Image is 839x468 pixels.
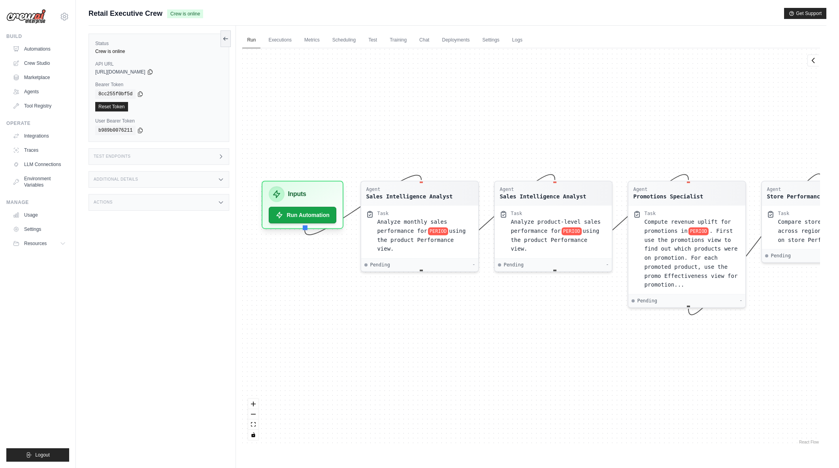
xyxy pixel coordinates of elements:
[507,32,527,49] a: Logs
[9,144,69,157] a: Traces
[784,8,826,19] button: Get Support
[9,172,69,191] a: Environment Variables
[95,48,222,55] div: Crew is online
[511,210,522,217] div: Task
[9,85,69,98] a: Agents
[644,219,731,234] span: Compute revenue uplift for promotions in
[644,228,737,288] span: . First use the promotions view to find out which products were on promotion. For each promoted p...
[9,237,69,250] button: Resources
[364,32,382,49] a: Test
[6,120,69,126] div: Operate
[370,262,390,268] span: Pending
[167,9,203,18] span: Crew is online
[688,227,709,235] span: PERIOD
[9,209,69,221] a: Usage
[377,219,447,234] span: Analyze monthly sales performance for
[366,186,452,192] div: Agent
[9,130,69,142] a: Integrations
[95,89,136,99] code: 8cc255f0bf5d
[94,154,131,159] h3: Test Endpoints
[248,409,258,419] button: zoom out
[688,174,822,315] g: Edge from ce09ccbf07d210a7d13ade1c586616af to 94404077b0ae62a50c699dbc8da8f4b3
[377,228,466,252] span: using the product Performance view.
[248,419,258,430] button: fit view
[305,175,422,235] g: Edge from inputsNode to 9ccd8d55e491b9611dbf3dfa9beb75da
[328,32,360,49] a: Scheduling
[24,240,47,247] span: Resources
[633,192,703,200] div: Promotions Specialist
[269,207,336,223] button: Run Automation
[628,181,746,308] div: AgentPromotions SpecialistTaskCompute revenue uplift for promotions inPERIOD. First use the promo...
[360,181,479,272] div: AgentSales Intelligence AnalystTaskAnalyze monthly sales performance forPERIODusing the product P...
[9,158,69,171] a: LLM Connections
[95,126,136,135] code: b989b0076211
[9,100,69,112] a: Tool Registry
[6,33,69,40] div: Build
[478,32,504,49] a: Settings
[288,189,306,199] h3: Inputs
[366,192,452,200] div: Sales Intelligence Analyst
[94,200,113,205] h3: Actions
[637,298,657,304] span: Pending
[248,399,258,440] div: React Flow controls
[437,32,474,49] a: Deployments
[248,430,258,440] button: toggle interactivity
[511,228,599,252] span: using the product Performance view.
[385,32,411,49] a: Training
[562,227,582,235] span: PERIOD
[377,210,388,217] div: Task
[633,186,703,192] div: Agent
[511,219,601,234] span: Analyze product-level sales performance for
[262,181,343,229] div: InputsRun Automation
[778,210,789,217] div: Task
[421,174,555,269] g: Edge from 9ccd8d55e491b9611dbf3dfa9beb75da to 6f1defe11754d0912fe62a806b86f625
[377,217,473,253] div: Analyze monthly sales performance for {PERIOD} using the product Performance view.
[799,440,819,444] a: React Flow attribution
[35,452,50,458] span: Logout
[771,253,791,259] span: Pending
[242,32,260,49] a: Run
[300,32,324,49] a: Metrics
[95,40,222,47] label: Status
[9,223,69,236] a: Settings
[472,262,475,268] div: -
[6,9,46,24] img: Logo
[428,227,448,235] span: PERIOD
[644,217,741,289] div: Compute revenue uplift for promotions in {PERIOD}. First use the promotions view to find out whic...
[644,210,656,217] div: Task
[94,177,138,182] h3: Additional Details
[6,199,69,206] div: Manage
[9,43,69,55] a: Automations
[500,192,586,200] div: Sales Intelligence Analyst
[95,102,128,111] a: Reset Token
[6,448,69,462] button: Logout
[503,262,524,268] span: Pending
[500,186,586,192] div: Agent
[606,262,609,268] div: -
[555,174,688,269] g: Edge from 6f1defe11754d0912fe62a806b86f625 to ce09ccbf07d210a7d13ade1c586616af
[95,81,222,88] label: Bearer Token
[9,57,69,70] a: Crew Studio
[739,298,742,304] div: -
[799,430,839,468] iframe: Chat Widget
[89,8,162,19] span: Retail Executive Crew
[494,181,613,272] div: AgentSales Intelligence AnalystTaskAnalyze product-level sales performance forPERIODusing the pro...
[95,69,145,75] span: [URL][DOMAIN_NAME]
[248,399,258,409] button: zoom in
[415,32,434,49] a: Chat
[95,118,222,124] label: User Bearer Token
[264,32,296,49] a: Executions
[511,217,607,253] div: Analyze product-level sales performance for {PERIOD} using the product Performance view.
[95,61,222,67] label: API URL
[9,71,69,84] a: Marketplace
